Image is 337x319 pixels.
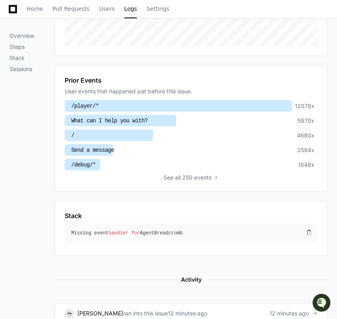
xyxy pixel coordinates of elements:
h1: Prior Events [65,75,102,85]
span: Settings [146,6,169,11]
span: /debug/* [71,162,96,168]
span: ran into this issue [123,309,168,317]
span: 12 minutes ago [270,309,309,317]
span: Users [99,6,115,11]
span: all 250 events [175,174,212,182]
div: 1848x [298,161,314,169]
span: Logs [124,6,137,11]
h1: Stack [65,211,82,220]
span: Activity [176,275,206,284]
div: 5970x [298,117,314,125]
iframe: Open customer support [312,293,333,314]
div: Missing event AgentBreadcrumb [71,230,305,236]
span: Pull Requests [52,6,89,11]
p: Sessions [10,65,55,73]
a: Powered byPylon [56,83,96,89]
span: handler [108,230,128,236]
p: Stack [10,54,55,62]
div: Welcome [8,32,144,44]
img: PlayerZero [8,8,24,24]
span: /player/* [71,103,98,109]
img: 1756235613930-3d25f9e4-fa56-45dd-b3ad-e072dfbd1548 [8,59,22,73]
button: Seeall 250 events [164,174,219,182]
div: 12078x [295,102,314,110]
span: See [164,174,173,182]
div: We're available if you need us! [27,67,100,73]
img: 13.svg [66,309,73,317]
app-pz-page-link-header: Stack [65,211,318,220]
a: [PERSON_NAME] [77,310,123,317]
span: What can I help you with? [71,118,148,124]
span: for [131,230,140,236]
div: 12 minutes ago [168,309,207,317]
span: Home [27,6,43,11]
div: 4680x [297,131,314,139]
div: Start new chat [27,59,130,67]
div: User events that happened just before this issue. [65,87,318,95]
span: / [71,132,74,139]
div: 2594x [297,146,314,154]
p: Steps [10,43,55,51]
p: Overview [10,32,55,40]
span: Pylon [79,83,96,89]
span: Send a message [71,147,114,153]
button: Start new chat [135,62,144,71]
